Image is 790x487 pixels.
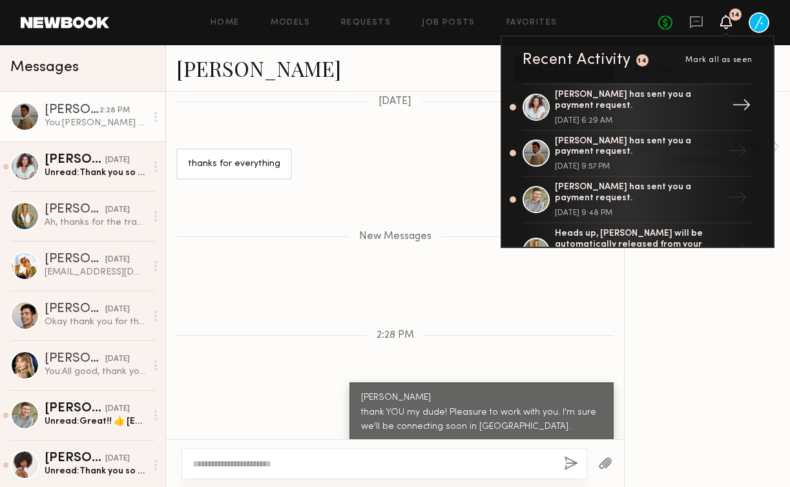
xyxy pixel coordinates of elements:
[188,157,280,172] div: thanks for everything
[105,353,130,366] div: [DATE]
[105,403,130,415] div: [DATE]
[45,216,146,229] div: Ah, thanks for the transparency! Would love to get up there to SB and work together soon.
[45,104,99,117] div: [PERSON_NAME]
[45,154,105,167] div: [PERSON_NAME]
[523,83,753,131] a: [PERSON_NAME] has sent you a payment request.[DATE] 6:29 AM→
[45,452,105,465] div: [PERSON_NAME]
[45,117,146,129] div: You: [PERSON_NAME] thank YOU my dude! Pleasure to work with you. I'm sure we'll be connecting soo...
[105,304,130,316] div: [DATE]
[45,465,146,477] div: Unread: Thank you so much for having me:) what a joy it was to work with you all.
[10,60,79,75] span: Messages
[379,96,411,107] span: [DATE]
[555,209,723,217] div: [DATE] 9:48 PM
[422,19,475,27] a: Job Posts
[211,19,240,27] a: Home
[555,163,723,171] div: [DATE] 9:57 PM
[45,402,105,415] div: [PERSON_NAME]
[105,204,130,216] div: [DATE]
[555,182,723,204] div: [PERSON_NAME] has sent you a payment request.
[555,136,723,158] div: [PERSON_NAME] has sent you a payment request.
[45,167,146,179] div: Unread: Thank you so much! I Had a great time working with this fantastic cast and crew — and enj...
[359,231,431,242] span: New Messages
[99,105,130,117] div: 2:28 PM
[523,223,753,280] a: Heads up, [PERSON_NAME] will be automatically released from your option unless booked soon.→
[45,415,146,428] div: Unread: Great!! 👍 [EMAIL_ADDRESS][DOMAIN_NAME]
[555,90,723,112] div: [PERSON_NAME] has sent you a payment request.
[723,136,753,170] div: →
[45,266,146,278] div: [EMAIL_ADDRESS][DOMAIN_NAME]
[731,12,740,19] div: 14
[105,154,130,167] div: [DATE]
[361,391,602,435] div: [PERSON_NAME] thank YOU my dude! Pleasure to work with you. I'm sure we'll be connecting soon in ...
[377,330,414,341] span: 2:28 PM
[271,19,310,27] a: Models
[105,453,130,465] div: [DATE]
[45,303,105,316] div: [PERSON_NAME]
[555,229,723,261] div: Heads up, [PERSON_NAME] will be automatically released from your option unless booked soon.
[45,253,105,266] div: [PERSON_NAME]
[638,57,647,65] div: 14
[727,90,756,124] div: →
[176,54,341,82] a: [PERSON_NAME]
[723,234,753,268] div: →
[45,353,105,366] div: [PERSON_NAME]
[506,19,557,27] a: Favorites
[105,254,130,266] div: [DATE]
[45,366,146,378] div: You: All good, thank you for being up front -- let me reach out to the platform and see what need...
[45,203,105,216] div: [PERSON_NAME]
[685,56,753,64] span: Mark all as seen
[555,117,723,125] div: [DATE] 6:29 AM
[523,52,631,68] div: Recent Activity
[723,183,753,216] div: →
[523,177,753,223] a: [PERSON_NAME] has sent you a payment request.[DATE] 9:48 PM→
[341,19,391,27] a: Requests
[45,316,146,328] div: Okay thank you for the update.
[523,131,753,178] a: [PERSON_NAME] has sent you a payment request.[DATE] 9:57 PM→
